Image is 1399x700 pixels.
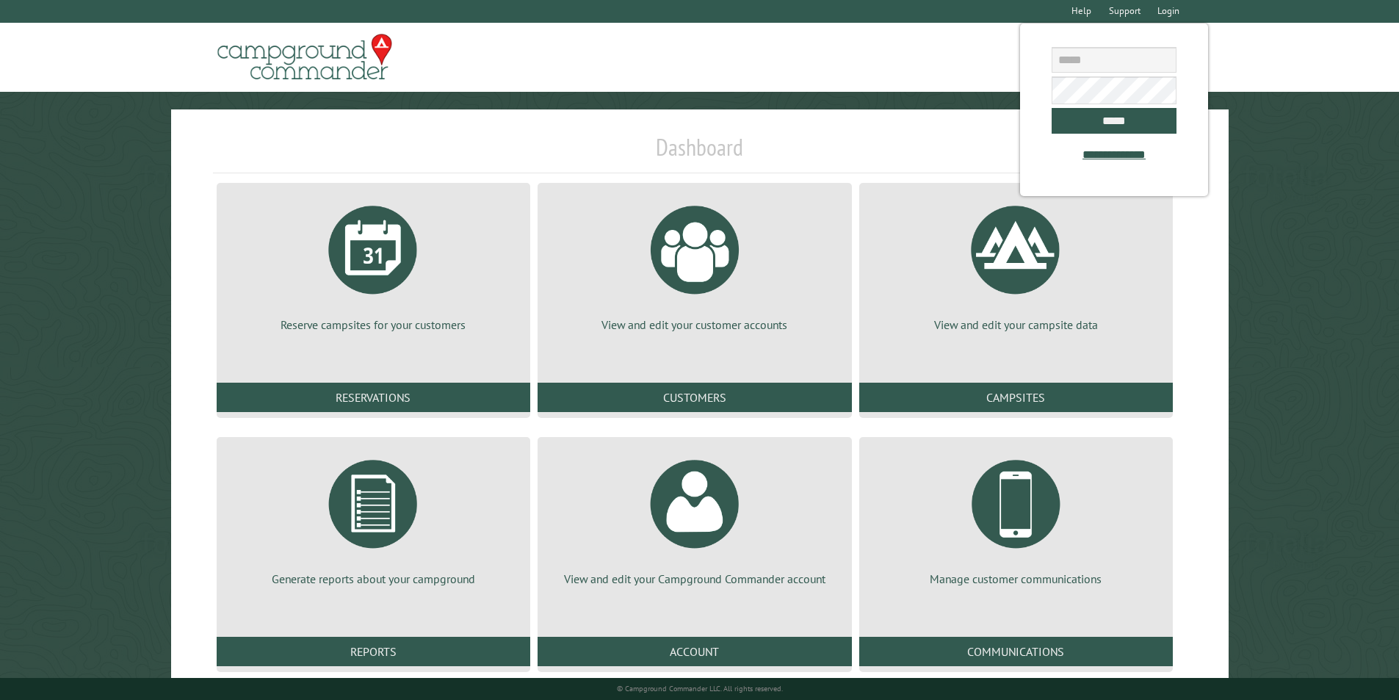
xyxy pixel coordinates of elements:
p: View and edit your customer accounts [555,317,834,333]
a: Reservations [217,383,530,412]
img: Campground Commander [213,29,397,86]
p: View and edit your campsite data [877,317,1155,333]
a: Reports [217,637,530,666]
a: Manage customer communications [877,449,1155,587]
p: Generate reports about your campground [234,571,513,587]
p: View and edit your Campground Commander account [555,571,834,587]
a: Customers [538,383,851,412]
p: Manage customer communications [877,571,1155,587]
a: Generate reports about your campground [234,449,513,587]
a: Account [538,637,851,666]
p: Reserve campsites for your customers [234,317,513,333]
h1: Dashboard [213,133,1187,173]
small: © Campground Commander LLC. All rights reserved. [617,684,783,693]
a: View and edit your campsite data [877,195,1155,333]
a: View and edit your customer accounts [555,195,834,333]
a: Communications [859,637,1173,666]
a: Reserve campsites for your customers [234,195,513,333]
a: View and edit your Campground Commander account [555,449,834,587]
a: Campsites [859,383,1173,412]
